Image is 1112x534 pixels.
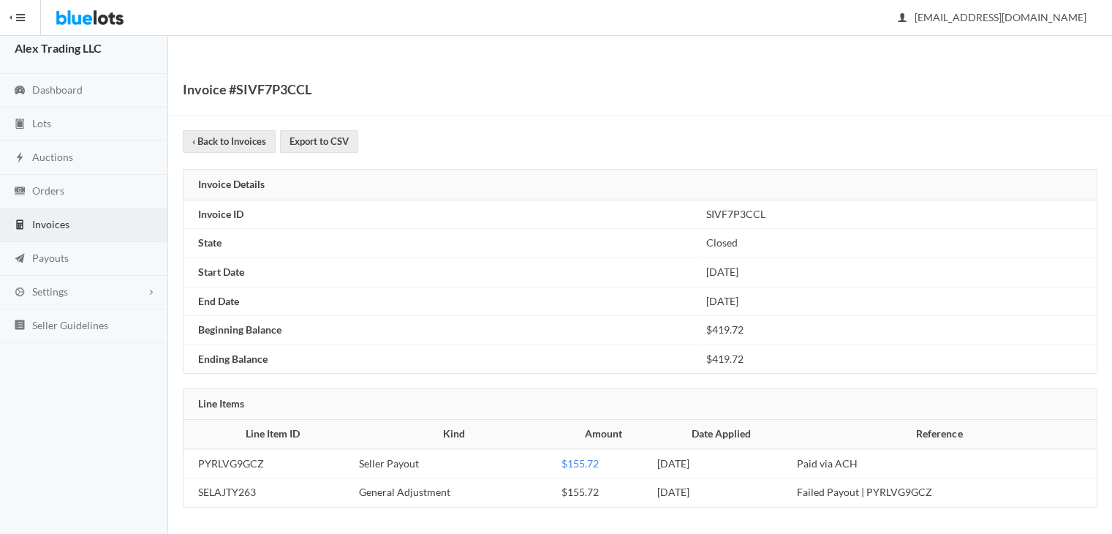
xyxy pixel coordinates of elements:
td: PYRLVG9GCZ [184,449,353,478]
span: Seller Guidelines [32,319,108,331]
td: SIVF7P3CCL [700,200,1097,229]
span: Payouts [32,252,69,264]
td: $419.72 [700,345,1097,373]
td: $155.72 [556,478,652,507]
td: Seller Payout [353,449,556,478]
td: [DATE] [700,258,1097,287]
td: [DATE] [651,449,790,478]
th: Line Item ID [184,420,353,449]
span: Lots [32,117,51,129]
ion-icon: cog [12,286,27,300]
span: Dashboard [32,83,83,96]
ion-icon: cash [12,185,27,199]
ion-icon: clipboard [12,118,27,132]
span: Auctions [32,151,73,163]
td: Paid via ACH [791,449,1097,478]
ion-icon: speedometer [12,84,27,98]
td: [DATE] [651,478,790,507]
strong: Alex Trading LLC [15,41,102,55]
span: Orders [32,184,64,197]
th: Amount [556,420,652,449]
a: ‹ Back to Invoices [183,130,276,153]
div: Line Items [184,389,1097,420]
b: Invoice ID [198,208,243,220]
h1: Invoice #SIVF7P3CCL [183,78,311,100]
ion-icon: list box [12,319,27,333]
span: Invoices [32,218,69,230]
ion-icon: person [895,12,909,26]
th: Reference [791,420,1097,449]
span: [EMAIL_ADDRESS][DOMAIN_NAME] [899,11,1086,23]
th: Kind [353,420,556,449]
a: Export to CSV [280,130,358,153]
b: Ending Balance [198,353,268,365]
td: Failed Payout | PYRLVG9GCZ [791,478,1097,507]
ion-icon: paper plane [12,252,27,266]
td: $419.72 [700,316,1097,345]
b: State [198,236,222,249]
div: Invoice Details [184,170,1097,200]
td: SELAJTY263 [184,478,353,507]
ion-icon: flash [12,151,27,165]
ion-icon: calculator [12,219,27,233]
span: $155.72 [561,457,599,470]
td: Closed [700,229,1097,258]
td: General Adjustment [353,478,556,507]
span: Settings [32,285,68,298]
b: End Date [198,295,239,307]
th: Date Applied [651,420,790,449]
b: Beginning Balance [198,323,281,336]
td: [DATE] [700,287,1097,316]
b: Start Date [198,266,244,278]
